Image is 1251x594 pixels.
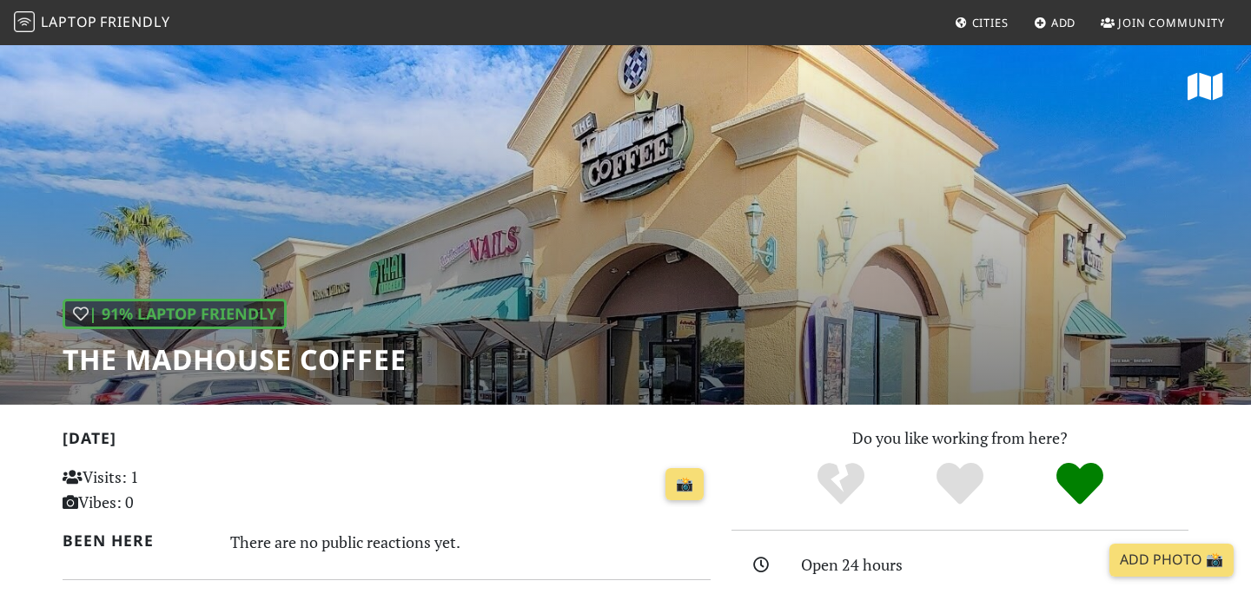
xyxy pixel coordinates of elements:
[63,429,711,454] h2: [DATE]
[1118,15,1225,30] span: Join Community
[781,460,901,508] div: No
[230,528,712,556] div: There are no public reactions yet.
[14,11,35,32] img: LaptopFriendly
[63,531,209,550] h2: Been here
[1094,7,1232,38] a: Join Community
[63,343,407,376] h1: The MadHouse Coffee
[801,552,1199,577] div: Open 24 hours
[665,468,704,501] a: 📸
[14,8,170,38] a: LaptopFriendly LaptopFriendly
[1020,460,1140,508] div: Definitely!
[63,465,265,515] p: Visits: 1 Vibes: 0
[972,15,1009,30] span: Cities
[100,12,169,31] span: Friendly
[900,460,1020,508] div: Yes
[63,299,287,329] div: | 91% Laptop Friendly
[948,7,1016,38] a: Cities
[41,12,97,31] span: Laptop
[1109,544,1234,577] a: Add Photo 📸
[731,426,1188,451] p: Do you like working from here?
[1027,7,1083,38] a: Add
[1051,15,1076,30] span: Add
